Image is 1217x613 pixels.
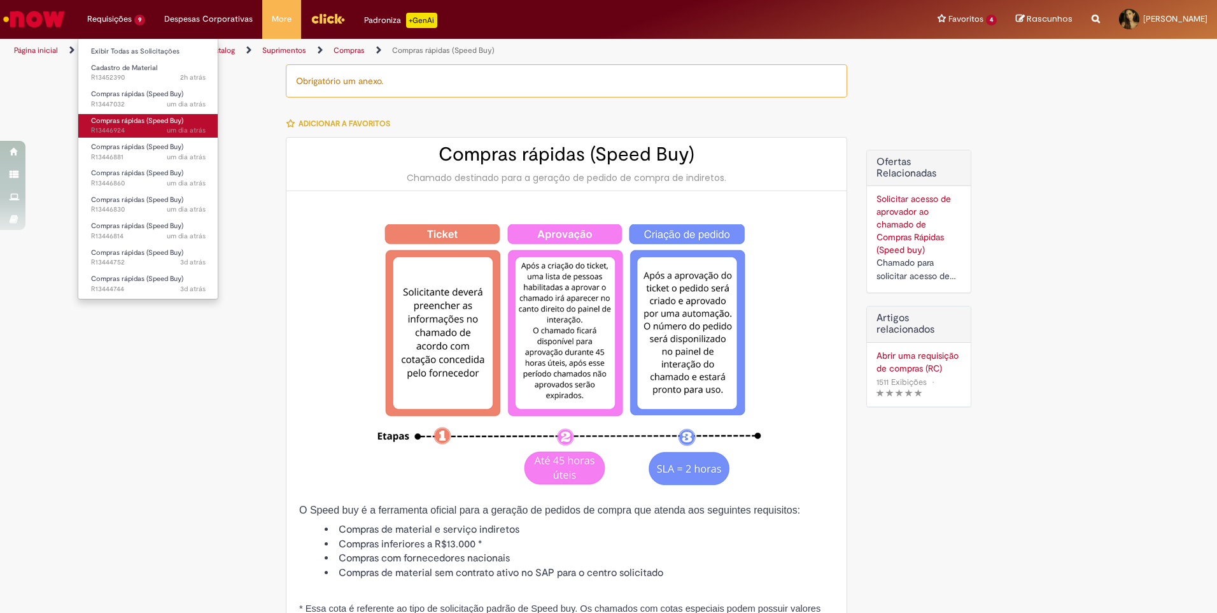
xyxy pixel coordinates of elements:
time: 25/08/2025 14:49:19 [180,284,206,294]
div: Ofertas Relacionadas [866,150,971,293]
div: Padroniza [364,13,437,28]
span: um dia atrás [167,152,206,162]
a: Aberto R13444752 : Compras rápidas (Speed Buy) [78,246,218,270]
a: Aberto R13447032 : Compras rápidas (Speed Buy) [78,87,218,111]
h3: Artigos relacionados [876,313,961,335]
a: Solicitar acesso de aprovador ao chamado de Compras Rápidas (Speed buy) [876,193,951,256]
time: 26/08/2025 09:06:59 [167,178,206,188]
time: 25/08/2025 14:51:00 [180,257,206,267]
span: Favoritos [948,13,983,25]
time: 26/08/2025 09:10:07 [167,152,206,162]
span: R13446860 [91,178,206,189]
span: R13444752 [91,257,206,268]
a: Exibir Todas as Solicitações [78,45,218,59]
a: Suprimentos [262,45,306,55]
a: Aberto R13446830 : Compras rápidas (Speed Buy) [78,193,218,217]
h2: Ofertas Relacionadas [876,157,961,179]
a: Aberto R13446814 : Compras rápidas (Speed Buy) [78,219,218,243]
h2: Compras rápidas (Speed Buy) [299,144,834,165]
span: 9 [134,15,145,25]
span: Compras rápidas (Speed Buy) [91,168,183,178]
span: [PERSON_NAME] [1143,13,1207,24]
span: Compras rápidas (Speed Buy) [91,195,183,205]
span: O Speed buy é a ferramenta oficial para a geração de pedidos de compra que atenda aos seguintes r... [299,505,800,516]
span: R13447032 [91,99,206,110]
p: +GenAi [406,13,437,28]
span: um dia atrás [167,178,206,188]
span: Compras rápidas (Speed Buy) [91,89,183,99]
a: Abrir uma requisição de compras (RC) [876,349,961,375]
span: R13446814 [91,231,206,242]
li: Compras inferiores a R$13.000 * [325,537,834,552]
span: Cadastro de Material [91,63,157,73]
div: Obrigatório um anexo. [286,64,847,97]
span: um dia atrás [167,99,206,109]
a: Rascunhos [1016,13,1073,25]
span: Compras rápidas (Speed Buy) [91,274,183,284]
a: Aberto R13446924 : Compras rápidas (Speed Buy) [78,114,218,138]
a: Compras [334,45,365,55]
a: Aberto R13446860 : Compras rápidas (Speed Buy) [78,166,218,190]
time: 26/08/2025 09:03:28 [167,205,206,214]
span: More [272,13,292,25]
button: Adicionar a Favoritos [286,110,397,137]
span: um dia atrás [167,126,206,135]
span: Despesas Corporativas [164,13,253,25]
ul: Requisições [78,38,218,299]
a: Aberto R13444744 : Compras rápidas (Speed Buy) [78,272,218,296]
span: 1511 Exibições [876,377,927,387]
a: Compras rápidas (Speed Buy) [392,45,495,55]
li: Compras de material sem contrato ativo no SAP para o centro solicitado [325,566,834,581]
span: 2h atrás [180,73,206,82]
span: 3d atrás [180,284,206,294]
img: click_logo_yellow_360x200.png [311,9,345,28]
a: Aberto R13452390 : Cadastro de Material [78,61,218,85]
li: Compras de material e serviço indiretos [325,523,834,537]
span: Compras rápidas (Speed Buy) [91,221,183,231]
span: um dia atrás [167,231,206,241]
a: Página inicial [14,45,58,55]
span: Compras rápidas (Speed Buy) [91,142,183,152]
span: Adicionar a Favoritos [299,119,390,129]
span: R13446881 [91,152,206,162]
a: Aberto R13446881 : Compras rápidas (Speed Buy) [78,140,218,164]
span: Compras rápidas (Speed Buy) [91,248,183,257]
img: ServiceNow [1,6,67,32]
li: Compras com fornecedores nacionais [325,551,834,566]
span: Rascunhos [1027,13,1073,25]
span: R13446830 [91,205,206,215]
span: • [929,373,937,391]
span: 3d atrás [180,257,206,267]
time: 27/08/2025 13:18:29 [180,73,206,82]
span: 4 [986,15,997,25]
span: R13452390 [91,73,206,83]
span: Compras rápidas (Speed Buy) [91,116,183,126]
ul: Trilhas de página [10,39,802,62]
div: Chamado destinado para a geração de pedido de compra de indiretos. [299,171,834,184]
div: Chamado para solicitar acesso de aprovador ao ticket de Speed buy [876,256,961,283]
time: 26/08/2025 09:35:50 [167,99,206,109]
span: um dia atrás [167,205,206,214]
span: Requisições [87,13,132,25]
span: R13444744 [91,284,206,294]
time: 26/08/2025 08:59:32 [167,231,206,241]
span: R13446924 [91,126,206,136]
time: 26/08/2025 09:17:07 [167,126,206,135]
